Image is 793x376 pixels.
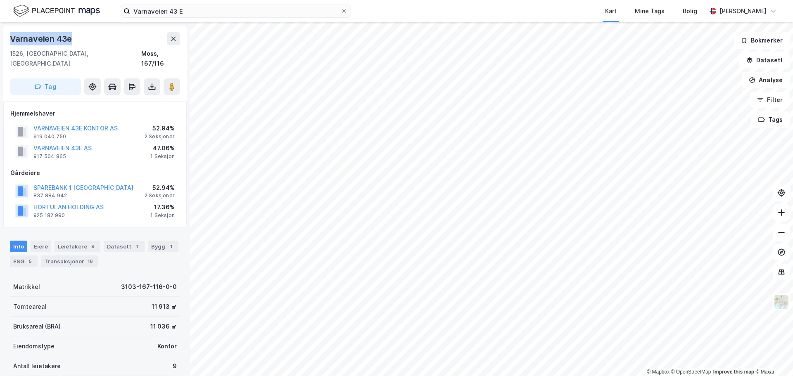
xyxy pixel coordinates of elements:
div: 5 [26,257,34,265]
div: Kart [605,6,617,16]
div: 17.36% [150,202,175,212]
a: Improve this map [713,369,754,375]
div: 1 [133,242,141,251]
iframe: Chat Widget [752,336,793,376]
button: Analyse [742,72,790,88]
div: ESG [10,255,38,267]
div: 9 [173,361,177,371]
a: OpenStreetMap [671,369,711,375]
div: 837 884 942 [33,192,67,199]
div: Matrikkel [13,282,40,292]
div: 47.06% [150,143,175,153]
div: Leietakere [55,241,100,252]
div: Kontor [157,341,177,351]
div: 11 036 ㎡ [150,322,177,331]
div: 11 913 ㎡ [152,302,177,312]
div: 917 504 865 [33,153,66,160]
button: Datasett [739,52,790,69]
img: logo.f888ab2527a4732fd821a326f86c7f29.svg [13,4,100,18]
button: Tag [10,78,81,95]
input: Søk på adresse, matrikkel, gårdeiere, leietakere eller personer [130,5,341,17]
div: 52.94% [145,183,175,193]
div: 52.94% [145,123,175,133]
a: Mapbox [647,369,670,375]
div: Bruksareal (BRA) [13,322,61,331]
div: Tomteareal [13,302,46,312]
div: 1526, [GEOGRAPHIC_DATA], [GEOGRAPHIC_DATA] [10,49,141,69]
div: Gårdeiere [10,168,180,178]
div: 16 [86,257,95,265]
button: Filter [750,92,790,108]
div: 925 182 990 [33,212,65,219]
div: 1 [167,242,175,251]
div: Bygg [148,241,178,252]
div: Moss, 167/116 [141,49,180,69]
div: Mine Tags [635,6,665,16]
div: Varnaveien 43e [10,32,74,45]
div: Eiere [31,241,51,252]
div: 3103-167-116-0-0 [121,282,177,292]
div: 2 Seksjoner [145,192,175,199]
button: Bokmerker [734,32,790,49]
div: 1 Seksjon [150,212,175,219]
div: Datasett [104,241,145,252]
div: Antall leietakere [13,361,61,371]
img: Z [774,294,789,310]
button: Tags [751,111,790,128]
div: Hjemmelshaver [10,109,180,118]
div: Info [10,241,27,252]
div: Transaksjoner [41,255,98,267]
div: [PERSON_NAME] [719,6,767,16]
div: Eiendomstype [13,341,55,351]
div: 1 Seksjon [150,153,175,160]
div: Bolig [683,6,697,16]
div: 9 [89,242,97,251]
div: 2 Seksjoner [145,133,175,140]
div: 919 040 750 [33,133,66,140]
